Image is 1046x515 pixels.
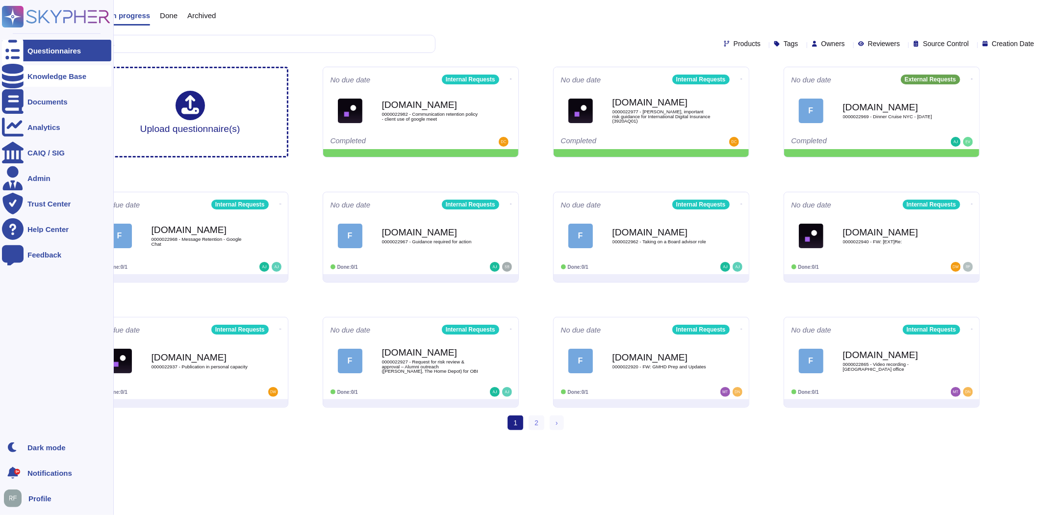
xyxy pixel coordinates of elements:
[672,75,730,84] div: Internal Requests
[612,353,711,362] b: [DOMAIN_NAME]
[211,200,269,209] div: Internal Requests
[140,91,240,133] div: Upload questionnaire(s)
[2,142,111,163] a: CAIQ / SIG
[821,40,845,47] span: Owners
[903,325,960,335] div: Internal Requests
[951,387,961,397] img: user
[568,224,593,248] div: F
[798,264,819,270] span: Done: 0/1
[799,349,823,373] div: F
[992,40,1034,47] span: Creation Date
[14,469,20,475] div: 9+
[2,40,111,61] a: Questionnaires
[331,201,371,208] span: No due date
[2,65,111,87] a: Knowledge Base
[27,73,86,80] div: Knowledge Base
[27,47,81,54] div: Questionnaires
[568,264,588,270] span: Done: 0/1
[382,100,480,109] b: [DOMAIN_NAME]
[672,325,730,335] div: Internal Requests
[331,326,371,334] span: No due date
[963,387,973,397] img: user
[27,251,61,258] div: Feedback
[612,109,711,124] span: 0000022977 - [PERSON_NAME], important risk guidance for International Digital Insurance (3920AQ01)
[382,348,480,357] b: [DOMAIN_NAME]
[798,389,819,395] span: Done: 0/1
[529,415,544,430] a: 2
[338,349,362,373] div: F
[2,116,111,138] a: Analytics
[2,167,111,189] a: Admin
[720,387,730,397] img: user
[561,201,601,208] span: No due date
[211,325,269,335] div: Internal Requests
[843,103,941,112] b: [DOMAIN_NAME]
[27,200,71,207] div: Trust Center
[107,349,132,373] img: Logo
[502,387,512,397] img: user
[39,35,435,52] input: Search by keywords
[382,112,480,121] span: 0000022982 - Communication retention policy - client use of google meet
[568,389,588,395] span: Done: 0/1
[561,76,601,83] span: No due date
[951,137,961,147] img: user
[734,40,761,47] span: Products
[272,262,281,272] img: user
[568,99,593,123] img: Logo
[843,362,941,371] span: 0000022865 - Video recording - [GEOGRAPHIC_DATA] office
[963,137,973,147] img: user
[187,12,216,19] span: Archived
[502,262,512,272] img: user
[791,76,832,83] span: No due date
[442,75,499,84] div: Internal Requests
[152,237,250,246] span: 0000022968 - Message Retention - Google Chat
[2,488,28,509] button: user
[4,489,22,507] img: user
[720,262,730,272] img: user
[799,99,823,123] div: F
[843,350,941,360] b: [DOMAIN_NAME]
[27,226,69,233] div: Help Center
[923,40,969,47] span: Source Control
[490,262,500,272] img: user
[268,387,278,397] img: user
[556,419,558,427] span: ›
[843,239,941,244] span: 0000022940 - FW: [EXT]Re:
[791,201,832,208] span: No due date
[152,364,250,369] span: 0000022937 - Publication in personal capacity
[27,444,66,451] div: Dark mode
[2,91,111,112] a: Documents
[27,149,65,156] div: CAIQ / SIG
[561,326,601,334] span: No due date
[903,200,960,209] div: Internal Requests
[490,387,500,397] img: user
[28,495,51,502] span: Profile
[612,239,711,244] span: 0000022962 - Taking on a Board advisor role
[382,228,480,237] b: [DOMAIN_NAME]
[382,239,480,244] span: 0000022967 - Guidance required for action
[561,137,681,147] div: Completed
[152,225,250,234] b: [DOMAIN_NAME]
[100,201,140,208] span: No due date
[868,40,900,47] span: Reviewers
[110,12,150,19] span: In progress
[612,364,711,369] span: 0000022920 - FW: GMHD Prep and Updates
[951,262,961,272] img: user
[337,264,358,270] span: Done: 0/1
[331,137,451,147] div: Completed
[791,137,912,147] div: Completed
[27,98,68,105] div: Documents
[843,114,941,119] span: 0000022969 - Dinner Cruise NYC - [DATE]
[107,389,128,395] span: Done: 0/1
[843,228,941,237] b: [DOMAIN_NAME]
[499,137,509,147] img: user
[259,262,269,272] img: user
[733,262,742,272] img: user
[2,193,111,214] a: Trust Center
[100,326,140,334] span: No due date
[337,389,358,395] span: Done: 0/1
[442,200,499,209] div: Internal Requests
[2,218,111,240] a: Help Center
[612,228,711,237] b: [DOMAIN_NAME]
[799,224,823,248] img: Logo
